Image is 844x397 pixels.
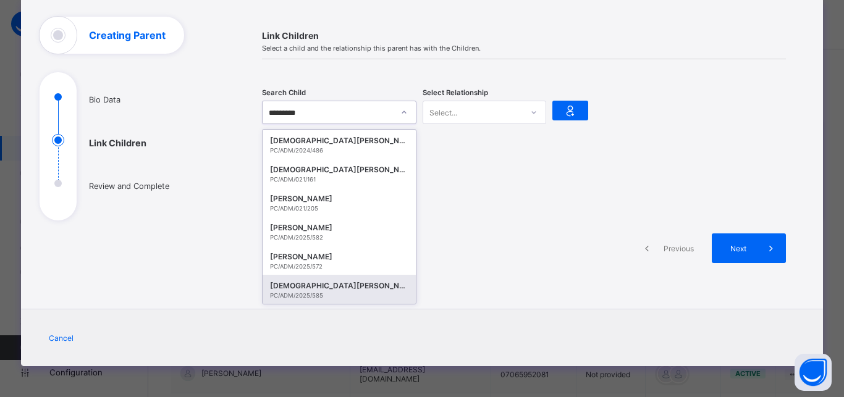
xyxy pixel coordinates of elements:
[721,244,756,253] span: Next
[429,101,457,124] div: Select...
[270,263,408,270] div: PC/ADM/2025/572
[49,333,74,343] span: Cancel
[270,222,408,234] div: [PERSON_NAME]
[423,88,488,97] span: Select Relationship
[262,30,786,41] span: Link Children
[270,193,408,205] div: [PERSON_NAME]
[662,244,696,253] span: Previous
[795,354,832,391] button: Open asap
[270,251,408,263] div: [PERSON_NAME]
[270,292,408,299] div: PC/ADM/2025/585
[270,234,408,241] div: PC/ADM/2025/582
[270,147,408,154] div: PC/ADM/2024/486
[262,88,306,97] span: Search Child
[270,205,408,212] div: PC/ADM/021/205
[262,44,786,52] span: Select a child and the relationship this parent has with the Children.
[270,135,408,147] div: [DEMOGRAPHIC_DATA][PERSON_NAME]
[270,176,408,183] div: PC/ADM/021/161
[270,280,408,292] div: [DEMOGRAPHIC_DATA][PERSON_NAME]
[89,30,166,40] h1: Creating Parent
[270,164,408,176] div: [DEMOGRAPHIC_DATA][PERSON_NAME]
